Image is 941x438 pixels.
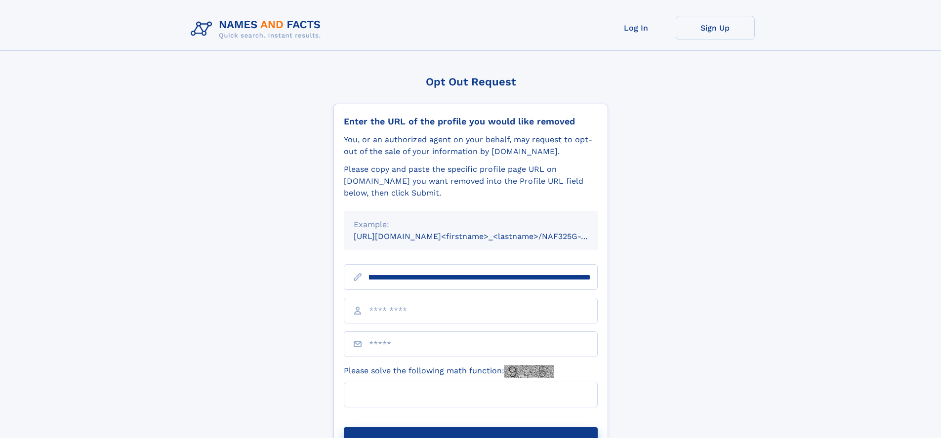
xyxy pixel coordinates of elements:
[344,365,554,378] label: Please solve the following math function:
[344,163,598,199] div: Please copy and paste the specific profile page URL on [DOMAIN_NAME] you want removed into the Pr...
[333,76,608,88] div: Opt Out Request
[597,16,676,40] a: Log In
[676,16,755,40] a: Sign Up
[344,116,598,127] div: Enter the URL of the profile you would like removed
[354,219,588,231] div: Example:
[187,16,329,42] img: Logo Names and Facts
[344,134,598,158] div: You, or an authorized agent on your behalf, may request to opt-out of the sale of your informatio...
[354,232,616,241] small: [URL][DOMAIN_NAME]<firstname>_<lastname>/NAF325G-xxxxxxxx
